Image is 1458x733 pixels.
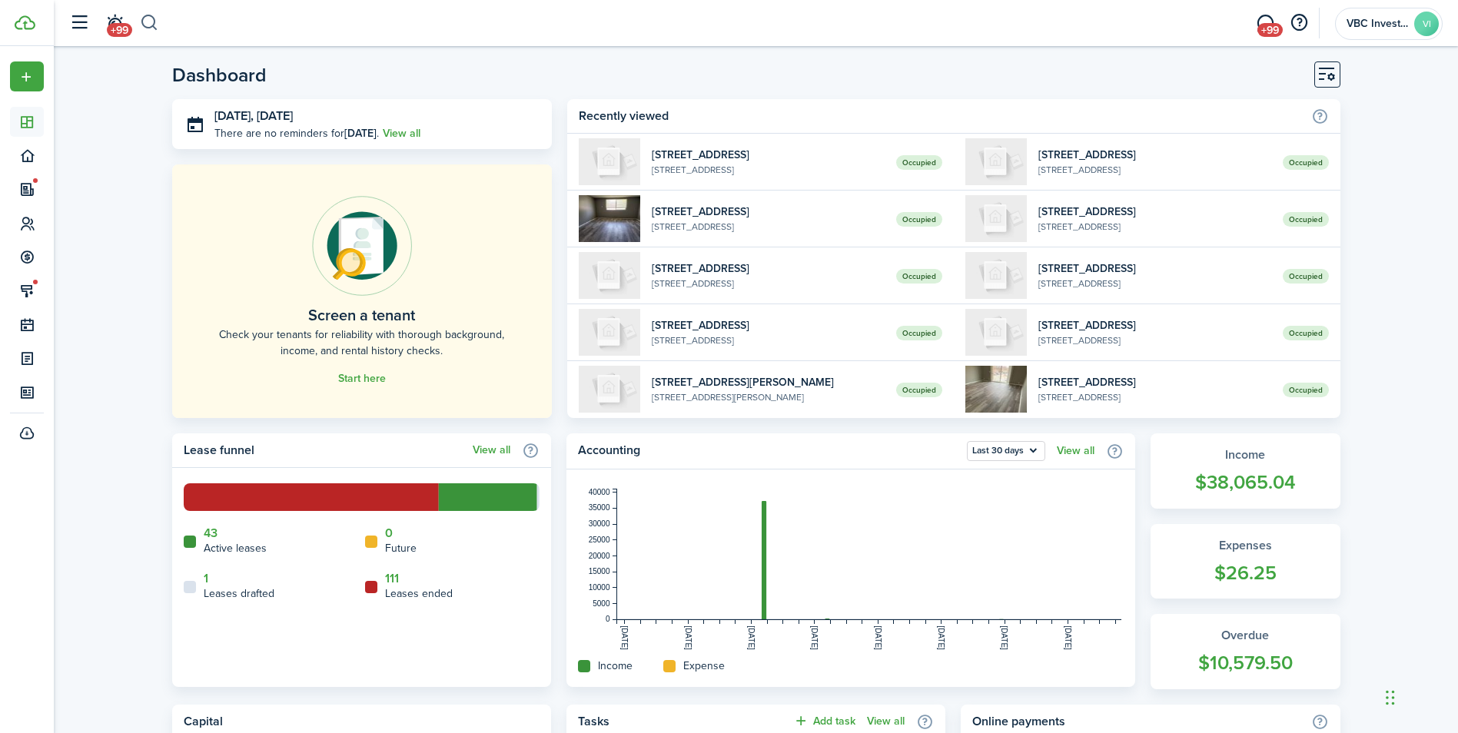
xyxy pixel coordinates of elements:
widget-list-item-title: [STREET_ADDRESS] [1038,317,1271,333]
home-widget-title: Income [598,658,633,674]
span: Occupied [896,212,942,227]
img: 7 [965,195,1027,242]
a: Messaging [1250,4,1280,43]
a: View all [1057,445,1094,457]
widget-list-item-description: [STREET_ADDRESS][PERSON_NAME] [652,390,885,404]
home-widget-title: Active leases [204,540,267,556]
home-widget-title: Leases ended [385,585,453,602]
button: Add task [793,712,855,730]
span: Occupied [1283,326,1329,340]
tspan: [DATE] [1000,625,1008,650]
img: 9 [965,309,1027,356]
tspan: 30000 [589,519,610,528]
widget-stats-count: $10,579.50 [1166,648,1325,678]
home-widget-title: Capital [184,712,532,731]
home-placeholder-title: Screen a tenant [308,303,415,327]
widget-list-item-description: [STREET_ADDRESS] [652,333,885,347]
widget-list-item-title: [STREET_ADDRESS] [1038,204,1271,220]
widget-stats-count: $38,065.04 [1166,468,1325,497]
a: View all [383,125,420,141]
widget-list-item-description: [STREET_ADDRESS] [652,163,885,177]
tspan: [DATE] [1064,625,1072,650]
widget-list-item-title: [STREET_ADDRESS] [652,204,885,220]
span: Occupied [896,383,942,397]
home-widget-title: Expense [683,658,725,674]
header-page-title: Dashboard [172,65,267,85]
img: 1 [579,195,640,242]
widget-stats-title: Expenses [1166,536,1325,555]
a: Overdue$10,579.50 [1151,614,1340,689]
a: View all [867,715,905,728]
b: [DATE] [344,125,377,141]
widget-list-item-title: [STREET_ADDRESS] [652,317,885,333]
button: Customise [1314,61,1340,88]
tspan: 35000 [589,503,610,512]
button: Last 30 days [967,441,1045,461]
home-widget-title: Leases drafted [204,585,274,602]
button: Open resource center [1286,10,1312,36]
img: 8 [965,366,1027,413]
span: Occupied [896,269,942,284]
button: Open menu [10,61,44,91]
a: 0 [385,526,393,540]
tspan: 25000 [589,536,610,544]
a: Expenses$26.25 [1151,524,1340,599]
widget-stats-title: Overdue [1166,626,1325,645]
home-widget-title: Recently viewed [579,107,1303,125]
span: Occupied [896,326,942,340]
widget-list-item-description: [STREET_ADDRESS] [1038,390,1271,404]
tspan: 20000 [589,552,610,560]
widget-list-item-title: [STREET_ADDRESS] [1038,260,1271,277]
span: Occupied [1283,155,1329,170]
avatar-text: VI [1414,12,1439,36]
p: There are no reminders for . [214,125,379,141]
widget-list-item-description: [STREET_ADDRESS] [1038,163,1271,177]
a: 1 [204,572,208,585]
img: 1 [579,309,640,356]
widget-list-item-description: [STREET_ADDRESS] [1038,333,1271,347]
button: Search [140,10,159,36]
widget-list-item-title: [STREET_ADDRESS][PERSON_NAME] [652,374,885,390]
tspan: 5000 [593,599,610,608]
span: Occupied [896,155,942,170]
widget-list-item-description: [STREET_ADDRESS] [1038,277,1271,290]
tspan: 40000 [589,488,610,496]
widget-list-item-title: [STREET_ADDRESS] [652,260,885,277]
a: Income$38,065.04 [1151,433,1340,509]
widget-list-item-description: [STREET_ADDRESS] [652,277,885,290]
home-widget-title: Online payments [972,712,1303,731]
a: 111 [385,572,399,585]
widget-list-item-description: [STREET_ADDRESS] [1038,220,1271,234]
a: Start here [338,373,386,385]
widget-stats-title: Income [1166,446,1325,464]
widget-list-item-title: [STREET_ADDRESS] [1038,147,1271,163]
span: Occupied [1283,212,1329,227]
span: Occupied [1283,269,1329,284]
div: Drag [1386,675,1395,721]
tspan: [DATE] [810,625,819,650]
img: 1 [579,366,640,413]
span: +99 [107,23,132,37]
home-widget-title: Accounting [578,441,959,461]
img: 14 [965,252,1027,299]
tspan: 15000 [589,567,610,575]
button: Open menu [967,441,1045,461]
a: View all [473,444,510,456]
tspan: 0 [606,615,610,623]
widget-list-item-title: [STREET_ADDRESS] [1038,374,1271,390]
tspan: [DATE] [620,625,629,650]
tspan: [DATE] [874,625,882,650]
span: VBC Investments LLC [1347,18,1408,29]
img: 7 [579,138,640,185]
widget-list-item-title: [STREET_ADDRESS] [652,147,885,163]
home-widget-title: Future [385,540,417,556]
h3: [DATE], [DATE] [214,107,541,126]
a: Notifications [100,4,129,43]
img: 3 [965,138,1027,185]
iframe: Chat Widget [1381,659,1458,733]
home-widget-title: Lease funnel [184,441,465,459]
img: 3 [579,252,640,299]
tspan: [DATE] [937,625,945,650]
img: TenantCloud [15,15,35,30]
